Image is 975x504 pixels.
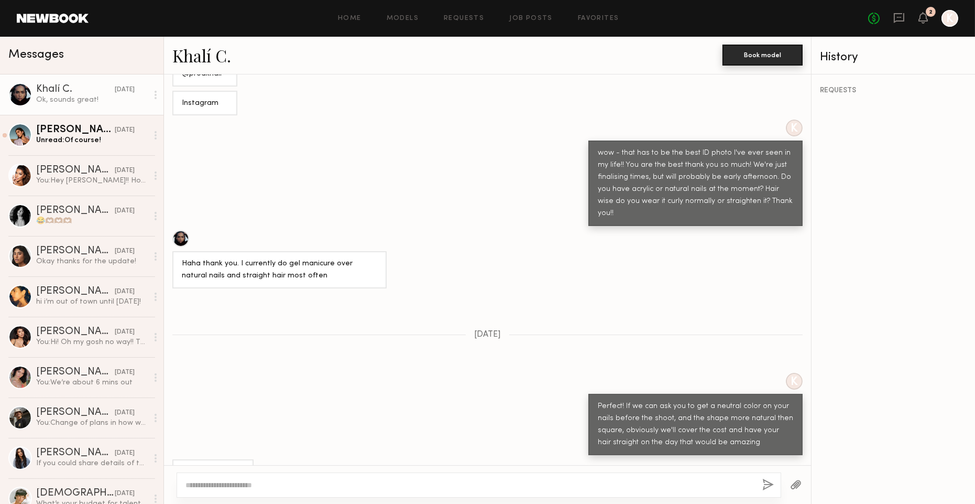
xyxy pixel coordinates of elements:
[115,125,135,135] div: [DATE]
[36,216,148,226] div: 😂🫶🏽🫶🏽🫶🏽
[115,408,135,418] div: [DATE]
[36,378,148,388] div: You: We’re about 6 mins out
[598,147,793,220] div: wow - that has to be the best ID photo I've ever seen in my life!! You are the best thank you so ...
[36,408,115,418] div: [PERSON_NAME]
[36,206,115,216] div: [PERSON_NAME]
[474,330,501,339] span: [DATE]
[36,135,148,145] div: Unread: Of course!
[722,50,803,59] a: Book model
[941,10,958,27] a: K
[115,489,135,499] div: [DATE]
[36,256,148,266] div: Okay thanks for the update!
[722,45,803,66] button: Book model
[36,448,115,458] div: [PERSON_NAME]
[36,246,115,256] div: [PERSON_NAME]
[115,327,135,337] div: [DATE]
[115,166,135,176] div: [DATE]
[36,488,115,499] div: [DEMOGRAPHIC_DATA][PERSON_NAME]
[182,258,377,282] div: Haha thank you. I currently do gel manicure over natural nails and straight hair most often
[115,85,135,95] div: [DATE]
[36,125,115,135] div: [PERSON_NAME]
[115,246,135,256] div: [DATE]
[36,297,148,307] div: hi i’m out of town until [DATE]!
[182,68,228,80] div: @prodkhali
[36,286,115,297] div: [PERSON_NAME]
[36,367,115,378] div: [PERSON_NAME]
[929,9,933,15] div: 2
[820,51,967,63] div: History
[387,15,419,22] a: Models
[36,176,148,186] div: You: Hey [PERSON_NAME]!! Hope you’ve been doing well 😊 We’ve got a cocktail shoot coming up and w...
[36,418,148,428] div: You: Change of plans in how we're shooting the ecomm breakdown. We'll be doing smaller shoots acr...
[820,87,967,94] div: REQUESTS
[115,287,135,297] div: [DATE]
[182,98,228,110] div: Instagram
[444,15,484,22] a: Requests
[115,206,135,216] div: [DATE]
[36,95,148,105] div: Ok, sounds great!
[36,165,115,176] div: [PERSON_NAME]
[598,401,793,449] div: Perfect! If we can ask you to get a neutral color on your nails before the shoot, and the shape m...
[8,49,64,61] span: Messages
[338,15,361,22] a: Home
[115,448,135,458] div: [DATE]
[509,15,553,22] a: Job Posts
[36,84,115,95] div: Khalí C.
[36,337,148,347] div: You: Hi! Oh my gosh no way!! That's amazing! The story is set in the desert, playing on a summer ...
[36,458,148,468] div: If you could share details of the job it would be great 😍😍😍
[172,44,231,67] a: Khalí C.
[36,327,115,337] div: [PERSON_NAME]
[115,368,135,378] div: [DATE]
[578,15,619,22] a: Favorites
